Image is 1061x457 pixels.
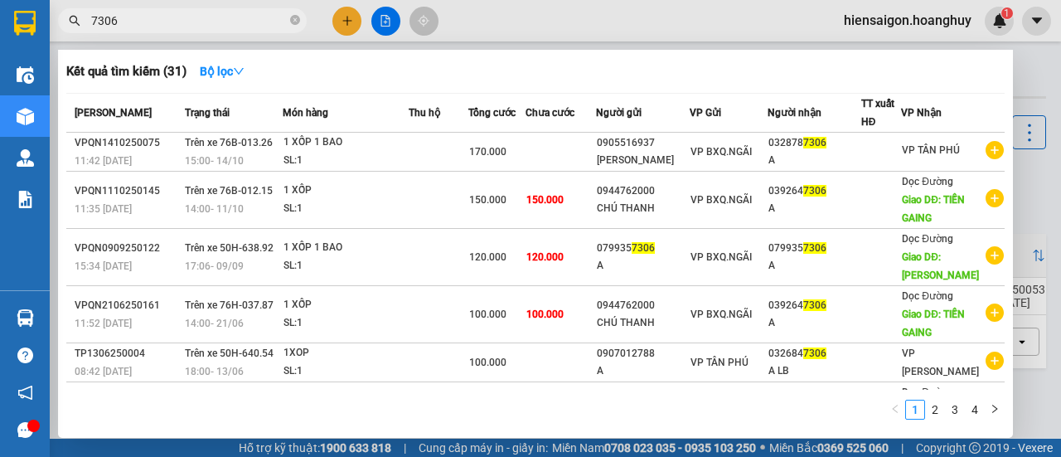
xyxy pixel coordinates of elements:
li: 1 [905,400,925,420]
h3: Kết quả tìm kiếm ( 31 ) [66,63,187,80]
div: 1 XỐP [283,296,408,314]
button: Bộ lọcdown [187,58,258,85]
span: 14:00 - 11/10 [185,203,244,215]
span: 100.000 [526,309,564,320]
span: VP TÂN PHÚ [902,144,960,156]
span: 150.000 [526,194,564,206]
a: 4 [966,401,984,419]
span: 7306 [803,348,826,359]
span: Trên xe 50H-640.54 [185,348,274,359]
span: Thu hộ [409,107,440,119]
span: plus-circle [986,141,1004,159]
div: 0944762000 [597,297,689,314]
div: SL: 1 [283,200,408,218]
span: Người nhận [768,107,821,119]
div: A [768,257,860,275]
span: notification [17,385,33,401]
span: 120.000 [526,251,564,263]
span: 17:06 - 09/09 [185,260,244,272]
span: 08:42 [DATE] [75,366,132,377]
span: 100.000 [469,309,506,320]
strong: Bộ lọc [200,65,245,78]
span: question-circle [17,348,33,363]
li: 3 [945,400,965,420]
span: 120.000 [469,251,506,263]
span: Dọc Đường [902,290,953,302]
span: Giao DĐ: TIỀN GAING [902,194,965,224]
div: A [597,257,689,275]
span: 7306 [803,299,826,311]
span: Trên xe 76B-012.15 [185,185,273,197]
span: Trạng thái [185,107,230,119]
span: 170.000 [469,146,506,158]
span: 100.000 [469,357,506,368]
div: TP1306250004 [75,345,180,362]
div: CHÚ THANH [597,314,689,332]
img: logo-vxr [14,11,36,36]
img: solution-icon [17,191,34,208]
span: plus-circle [986,246,1004,265]
span: 15:00 - 14/10 [185,155,244,167]
img: warehouse-icon [17,66,34,84]
span: 150.000 [469,194,506,206]
span: right [990,404,1000,414]
div: 1XOP [283,344,408,362]
div: 0905516937 [597,134,689,152]
span: Giao DĐ: [PERSON_NAME] [902,251,979,281]
span: message [17,422,33,438]
span: VP Nhận [901,107,942,119]
span: left [890,404,900,414]
div: 0907012788 [597,345,689,362]
span: VP Gửi [690,107,721,119]
button: right [985,400,1005,420]
span: Chưa cước [526,107,574,119]
span: 7306 [803,137,826,148]
div: VPQN1410250075 [75,134,180,152]
span: VP BXQ.NGÃI [690,194,752,206]
div: 032684 [768,345,860,362]
div: VPQN0909250122 [75,240,180,257]
div: 032878 [768,134,860,152]
div: VPQN2106250161 [75,297,180,314]
span: Trên xe 76H-037.87 [185,299,274,311]
span: 11:52 [DATE] [75,318,132,329]
div: 039264 [768,182,860,200]
span: plus-circle [986,352,1004,370]
span: VP BXQ.NGÃI [690,309,752,320]
span: Món hàng [283,107,328,119]
div: 1 XỐP 1 BAO [283,239,408,257]
div: SL: 1 [283,314,408,333]
span: 18:00 - 13/06 [185,366,244,377]
span: [PERSON_NAME] [75,107,152,119]
input: Tìm tên, số ĐT hoặc mã đơn [91,12,287,30]
span: VP TÂN PHÚ [690,357,749,368]
div: A [597,362,689,380]
div: A [768,200,860,217]
span: Người gửi [596,107,642,119]
div: SL: 1 [283,362,408,381]
div: [PERSON_NAME] [597,152,689,169]
span: TT xuất HĐ [861,98,894,128]
img: warehouse-icon [17,309,34,327]
div: 079935 [597,240,689,257]
span: VP BXQ.NGÃI [690,146,752,158]
span: 15:34 [DATE] [75,260,132,272]
div: SL: 1 [283,152,408,170]
span: 7306 [632,242,655,254]
span: Trên xe 76B-013.26 [185,137,273,148]
span: 7306 [803,185,826,197]
span: search [69,15,80,27]
a: 2 [926,401,944,419]
li: Next Page [985,400,1005,420]
span: VP [PERSON_NAME] [902,348,979,377]
div: 1 XỐP [283,182,408,200]
span: Giao DĐ: TIỀN GAING [902,309,965,338]
img: warehouse-icon [17,108,34,125]
li: Previous Page [885,400,905,420]
span: plus-circle [986,189,1004,207]
span: close-circle [290,13,300,29]
span: Trên xe 50H-638.92 [185,242,274,254]
div: 079935 [768,240,860,257]
span: down [233,66,245,77]
div: A [768,152,860,169]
